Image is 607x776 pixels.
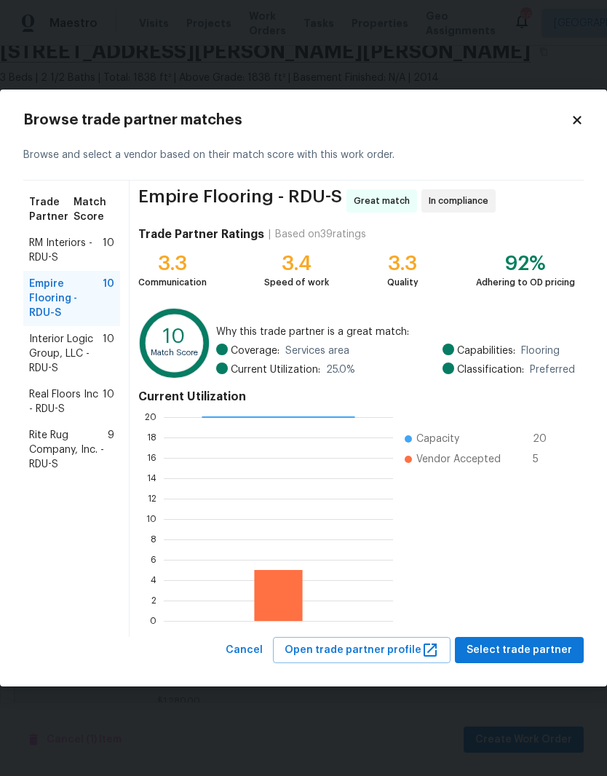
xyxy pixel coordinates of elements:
div: Browse and select a vendor based on their match score with this work order. [23,130,584,181]
span: RM Interiors - RDU-S [29,236,103,265]
span: 20 [533,432,556,446]
div: | [264,227,275,242]
span: Cancel [226,641,263,660]
span: Coverage: [231,344,279,358]
span: Open trade partner profile [285,641,439,660]
span: Current Utilization: [231,363,320,377]
div: 92% [476,256,575,271]
div: 3.3 [387,256,418,271]
h2: Browse trade partner matches [23,113,571,127]
span: Rite Rug Company, Inc. - RDU-S [29,428,108,472]
span: Flooring [521,344,560,358]
text: 8 [151,534,156,543]
span: Interior Logic Group, LLC - RDU-S [29,332,103,376]
text: 10 [146,514,156,523]
span: 10 [103,277,114,320]
h4: Current Utilization [138,389,575,404]
div: Based on 39 ratings [275,227,366,242]
text: 20 [145,412,156,421]
span: Empire Flooring - RDU-S [138,189,342,213]
span: 10 [103,236,114,265]
h4: Trade Partner Ratings [138,227,264,242]
text: 12 [148,494,156,502]
span: In compliance [429,194,494,208]
span: Real Floors Inc - RDU-S [29,387,103,416]
span: Classification: [457,363,524,377]
span: Why this trade partner is a great match: [216,325,575,339]
button: Open trade partner profile [273,637,451,664]
span: Match Score [74,195,114,224]
span: 10 [103,387,114,416]
text: 14 [147,473,156,482]
span: Services area [285,344,349,358]
text: 16 [147,453,156,462]
text: 4 [151,575,156,584]
span: 5 [533,452,556,467]
text: 10 [163,327,185,347]
span: Select trade partner [467,641,572,660]
div: 3.4 [264,256,329,271]
text: Match Score [151,349,198,357]
text: 2 [151,595,156,604]
text: 0 [150,616,156,625]
text: 6 [151,555,156,563]
button: Select trade partner [455,637,584,664]
span: Great match [354,194,416,208]
span: Capabilities: [457,344,515,358]
span: 25.0 % [326,363,355,377]
div: 3.3 [138,256,207,271]
span: Vendor Accepted [416,452,501,467]
span: Capacity [416,432,459,446]
div: Adhering to OD pricing [476,275,575,290]
span: Trade Partner [29,195,74,224]
span: 10 [103,332,114,376]
div: Communication [138,275,207,290]
button: Cancel [220,637,269,664]
div: Speed of work [264,275,329,290]
span: Preferred [530,363,575,377]
span: Empire Flooring - RDU-S [29,277,103,320]
div: Quality [387,275,418,290]
span: 9 [108,428,114,472]
text: 18 [147,432,156,441]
